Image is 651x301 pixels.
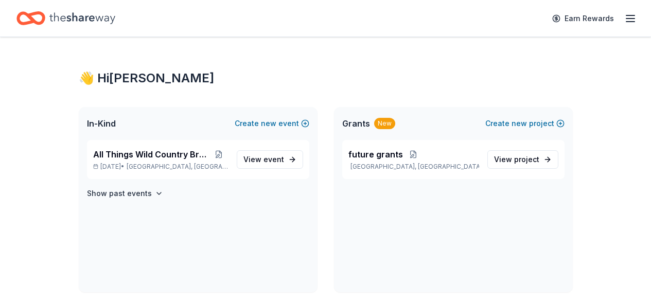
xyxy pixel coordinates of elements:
span: [GEOGRAPHIC_DATA], [GEOGRAPHIC_DATA] [127,163,228,171]
h4: Show past events [87,187,152,200]
span: future grants [348,148,403,161]
p: [GEOGRAPHIC_DATA], [GEOGRAPHIC_DATA] [348,163,479,171]
span: View [243,153,284,166]
button: Createnewproject [485,117,565,130]
span: Grants [342,117,370,130]
span: In-Kind [87,117,116,130]
span: View [494,153,539,166]
a: Earn Rewards [546,9,620,28]
span: event [263,155,284,164]
button: Show past events [87,187,163,200]
span: All Things Wild Country Brunch [93,148,209,161]
a: View event [237,150,303,169]
span: project [514,155,539,164]
div: 👋 Hi [PERSON_NAME] [79,70,573,86]
a: Home [16,6,115,30]
span: new [261,117,276,130]
div: New [374,118,395,129]
a: View project [487,150,558,169]
span: new [512,117,527,130]
p: [DATE] • [93,163,228,171]
button: Createnewevent [235,117,309,130]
